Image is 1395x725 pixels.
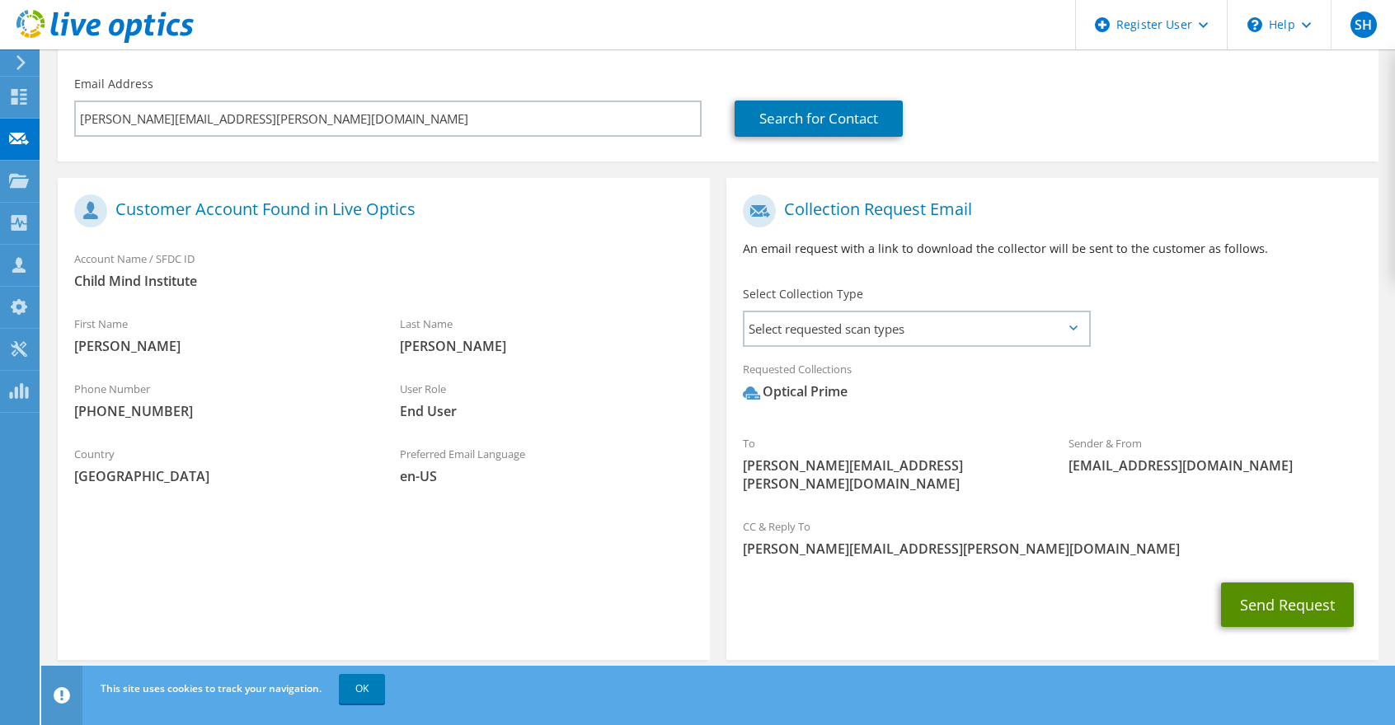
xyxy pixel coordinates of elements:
[74,337,367,355] span: [PERSON_NAME]
[74,467,367,485] span: [GEOGRAPHIC_DATA]
[743,456,1036,493] span: [PERSON_NAME][EMAIL_ADDRESS][PERSON_NAME][DOMAIN_NAME]
[1247,17,1262,32] svg: \n
[1052,426,1378,483] div: Sender & From
[400,402,693,420] span: End User
[339,674,385,704] a: OK
[726,352,1379,418] div: Requested Collections
[58,306,383,363] div: First Name
[400,467,693,485] span: en-US
[1069,456,1361,475] span: [EMAIL_ADDRESS][DOMAIN_NAME]
[1350,12,1377,38] span: SH
[74,402,367,420] span: [PHONE_NUMBER]
[383,372,709,428] div: User Role
[743,382,848,401] div: Optical Prime
[58,241,710,298] div: Account Name / SFDC ID
[58,372,383,428] div: Phone Number
[744,312,1088,345] span: Select requested scan types
[735,101,903,137] a: Search for Contact
[726,509,1379,566] div: CC & Reply To
[1221,582,1354,627] button: Send Request
[743,286,863,302] label: Select Collection Type
[101,681,322,695] span: This site uses cookies to track your navigation.
[383,306,709,363] div: Last Name
[74,76,153,92] label: Email Address
[74,194,685,227] h1: Customer Account Found in Live Optics
[74,272,693,290] span: Child Mind Institute
[743,240,1362,258] p: An email request with a link to download the collector will be sent to the customer as follows.
[743,194,1354,227] h1: Collection Request Email
[726,426,1052,501] div: To
[400,337,693,355] span: [PERSON_NAME]
[383,437,709,493] div: Preferred Email Language
[58,437,383,493] div: Country
[743,540,1362,558] span: [PERSON_NAME][EMAIL_ADDRESS][PERSON_NAME][DOMAIN_NAME]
